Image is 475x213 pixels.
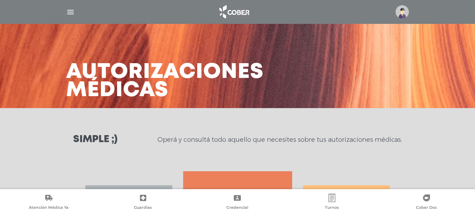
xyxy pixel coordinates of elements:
a: Guardias [96,194,191,212]
h3: Simple ;) [73,135,117,145]
span: Credencial [226,205,248,211]
img: profile-placeholder.svg [396,5,409,19]
a: Turnos [285,194,379,212]
span: Guardias [134,205,152,211]
a: Credencial [190,194,285,212]
h3: Autorizaciones médicas [66,63,264,100]
p: Operá y consultá todo aquello que necesites sobre tus autorizaciones médicas. [158,135,402,144]
span: Turnos [325,205,339,211]
a: Cober Doc [379,194,474,212]
img: Cober_menu-lines-white.svg [66,8,75,16]
a: Atención Médica Ya [1,194,96,212]
img: logo_cober_home-white.png [216,4,252,20]
span: Atención Médica Ya [29,205,69,211]
span: Cober Doc [416,205,437,211]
